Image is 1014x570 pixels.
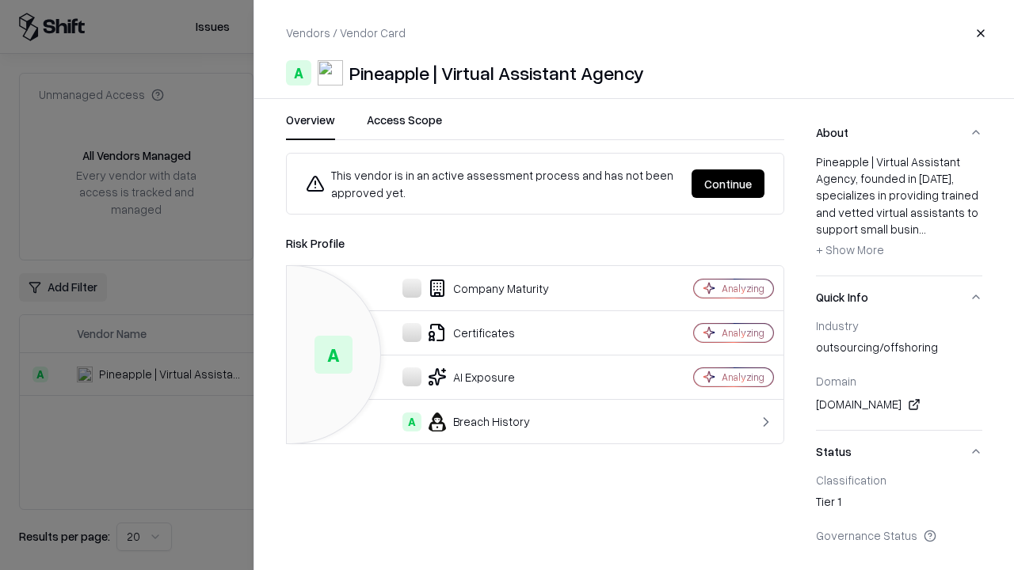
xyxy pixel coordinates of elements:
button: Status [816,431,982,473]
div: Classification [816,473,982,487]
button: Quick Info [816,276,982,318]
div: Quick Info [816,318,982,430]
div: Tier 1 [816,493,982,515]
button: Continue [692,169,764,198]
button: + Show More [816,237,884,263]
p: Vendors / Vendor Card [286,25,406,41]
div: AI Exposure [299,367,639,386]
div: Domain [816,374,982,388]
div: Breach History [299,412,639,431]
div: A [314,336,353,374]
div: Certificates [299,323,639,342]
div: Analyzing [722,326,764,340]
div: Analyzing [722,282,764,295]
div: Pineapple | Virtual Assistant Agency [349,60,644,85]
div: Company Maturity [299,279,639,298]
div: Pineapple | Virtual Assistant Agency, founded in [DATE], specializes in providing trained and vet... [816,154,982,263]
div: A [286,60,311,85]
button: Access Scope [367,112,442,140]
div: Analyzing [722,370,764,384]
button: About [816,112,982,154]
button: Overview [286,112,335,140]
div: [DOMAIN_NAME] [816,395,982,414]
div: About [816,154,982,275]
div: outsourcing/offshoring [816,339,982,361]
span: + Show More [816,242,884,256]
div: Risk Profile [286,234,784,253]
div: Governance Status [816,528,982,542]
div: This vendor is in an active assessment process and has not been approved yet. [306,166,679,201]
span: ... [919,222,926,236]
img: Pineapple | Virtual Assistant Agency [318,60,343,85]
div: A [402,412,421,431]
div: Industry [816,318,982,332]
